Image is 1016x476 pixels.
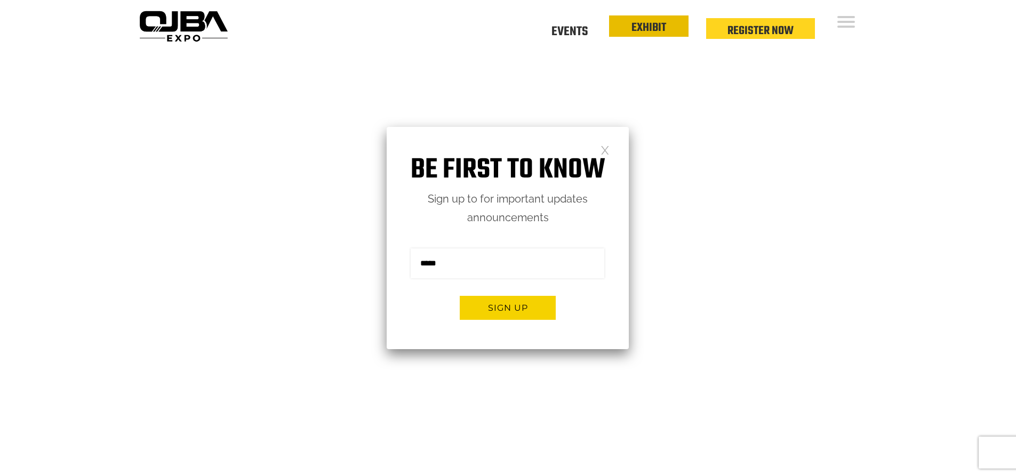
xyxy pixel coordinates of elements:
[387,154,629,187] h1: Be first to know
[601,145,610,154] a: Close
[387,190,629,227] p: Sign up to for important updates announcements
[727,22,794,40] a: Register Now
[460,296,556,320] button: Sign up
[631,19,666,37] a: EXHIBIT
